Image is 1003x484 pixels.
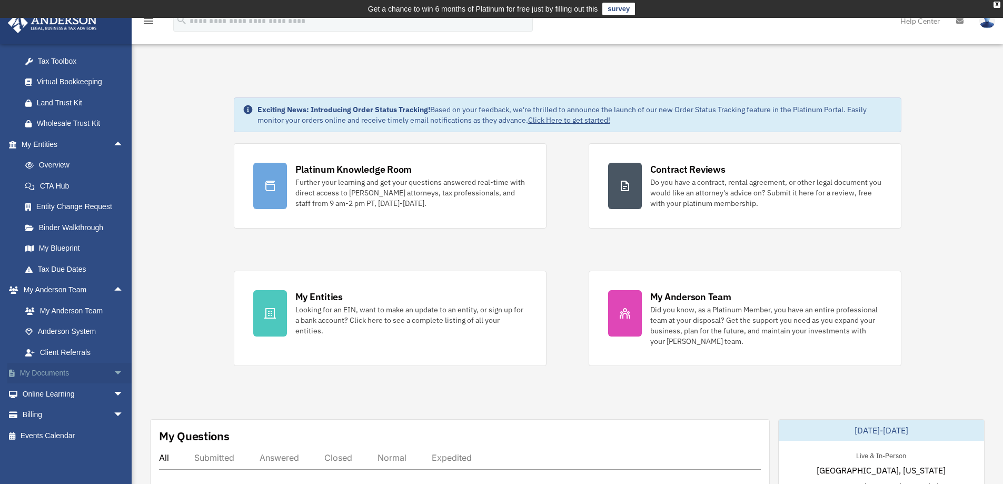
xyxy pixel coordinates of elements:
div: [DATE]-[DATE] [779,420,984,441]
a: My Anderson Team [15,300,140,321]
div: Looking for an EIN, want to make an update to an entity, or sign up for a bank account? Click her... [295,304,527,336]
div: My Entities [295,290,343,303]
a: Events Calendar [7,425,140,446]
a: Entity Change Request [15,196,140,218]
a: Wholesale Trust Kit [15,113,140,134]
div: Answered [260,452,299,463]
span: arrow_drop_up [113,134,134,155]
a: My Anderson Team Did you know, as a Platinum Member, you have an entire professional team at your... [589,271,901,366]
a: Billingarrow_drop_down [7,404,140,426]
div: Expedited [432,452,472,463]
a: Binder Walkthrough [15,217,140,238]
i: menu [142,15,155,27]
div: Tax Toolbox [37,55,126,68]
div: My Questions [159,428,230,444]
div: Closed [324,452,352,463]
div: Further your learning and get your questions answered real-time with direct access to [PERSON_NAM... [295,177,527,209]
span: arrow_drop_up [113,280,134,301]
a: Online Learningarrow_drop_down [7,383,140,404]
strong: Exciting News: Introducing Order Status Tracking! [257,105,430,114]
a: My Entitiesarrow_drop_up [7,134,140,155]
div: Wholesale Trust Kit [37,117,126,130]
span: arrow_drop_down [113,383,134,405]
a: Virtual Bookkeeping [15,72,140,93]
a: Anderson System [15,321,140,342]
img: Anderson Advisors Platinum Portal [5,13,100,33]
div: Land Trust Kit [37,96,126,110]
a: Platinum Knowledge Room Further your learning and get your questions answered real-time with dire... [234,143,547,229]
a: survey [602,3,635,15]
a: My Anderson Teamarrow_drop_up [7,280,140,301]
div: Live & In-Person [848,449,915,460]
div: Based on your feedback, we're thrilled to announce the launch of our new Order Status Tracking fe... [257,104,892,125]
div: Normal [378,452,406,463]
span: [GEOGRAPHIC_DATA], [US_STATE] [817,464,946,477]
span: arrow_drop_down [113,363,134,384]
a: menu [142,18,155,27]
a: My Entities Looking for an EIN, want to make an update to an entity, or sign up for a bank accoun... [234,271,547,366]
div: Virtual Bookkeeping [37,75,126,88]
a: Click Here to get started! [528,115,610,125]
span: arrow_drop_down [113,404,134,426]
img: User Pic [979,13,995,28]
div: All [159,452,169,463]
a: Client Referrals [15,342,140,363]
a: Contract Reviews Do you have a contract, rental agreement, or other legal document you would like... [589,143,901,229]
div: Did you know, as a Platinum Member, you have an entire professional team at your disposal? Get th... [650,304,882,347]
a: My Documentsarrow_drop_down [7,363,140,384]
a: Tax Toolbox [15,51,140,72]
a: Land Trust Kit [15,92,140,113]
div: close [994,2,1000,8]
a: My Blueprint [15,238,140,259]
div: Submitted [194,452,234,463]
div: Contract Reviews [650,163,726,176]
a: Overview [15,155,140,176]
i: search [176,14,187,26]
div: Get a chance to win 6 months of Platinum for free just by filling out this [368,3,598,15]
div: My Anderson Team [650,290,731,303]
div: Do you have a contract, rental agreement, or other legal document you would like an attorney's ad... [650,177,882,209]
a: Tax Due Dates [15,259,140,280]
a: CTA Hub [15,175,140,196]
div: Platinum Knowledge Room [295,163,412,176]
